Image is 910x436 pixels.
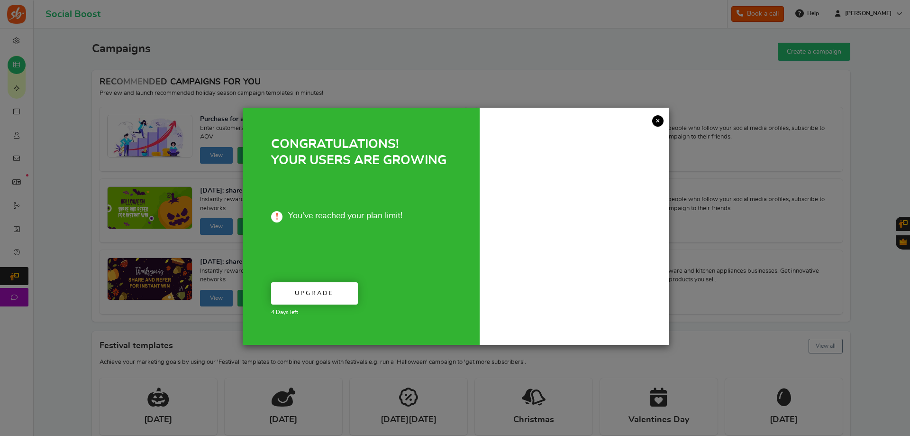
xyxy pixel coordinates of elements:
[295,290,334,297] span: Upgrade
[271,138,446,167] span: CONGRATULATIONS! YOUR USERS ARE GROWING
[271,282,358,305] a: Upgrade
[652,115,664,127] a: ×
[271,211,451,222] span: You've reached your plan limit!
[480,155,669,345] img: Increased users
[271,309,298,315] span: 4 Days left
